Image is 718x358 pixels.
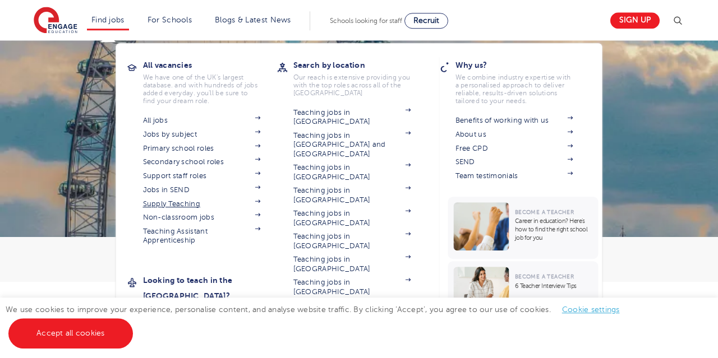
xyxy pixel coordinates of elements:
[610,12,660,29] a: Sign up
[330,17,402,25] span: Schools looking for staff
[215,16,291,24] a: Blogs & Latest News
[293,57,428,73] h3: Search by location
[515,209,574,215] span: Become a Teacher
[413,16,439,25] span: Recruit
[293,163,411,182] a: Teaching jobs in [GEOGRAPHIC_DATA]
[515,273,574,280] span: Become a Teacher
[293,232,411,250] a: Teaching jobs in [GEOGRAPHIC_DATA]
[404,13,448,29] a: Recruit
[293,255,411,273] a: Teaching jobs in [GEOGRAPHIC_DATA]
[293,209,411,227] a: Teaching jobs in [GEOGRAPHIC_DATA]
[143,157,261,166] a: Secondary school roles
[6,305,631,337] span: We use cookies to improve your experience, personalise content, and analyse website traffic. By c...
[455,171,573,180] a: Team testimonials
[143,171,261,180] a: Support staff roles
[293,108,411,127] a: Teaching jobs in [GEOGRAPHIC_DATA]
[143,116,261,125] a: All jobs
[148,16,192,24] a: For Schools
[143,57,278,105] a: All vacanciesWe have one of the UK's largest database. and with hundreds of jobs added everyday. ...
[562,305,620,314] a: Cookie settings
[293,278,411,296] a: Teaching jobs in [GEOGRAPHIC_DATA]
[143,213,261,222] a: Non-classroom jobs
[91,16,125,24] a: Find jobs
[515,217,593,242] p: Career in education? Here’s how to find the right school job for you
[448,197,601,259] a: Become a TeacherCareer in education? Here’s how to find the right school job for you
[143,227,261,245] a: Teaching Assistant Apprenticeship
[143,199,261,208] a: Supply Teaching
[455,57,590,73] h3: Why us?
[448,261,601,320] a: Become a Teacher6 Teacher Interview Tips
[143,144,261,153] a: Primary school roles
[8,318,133,348] a: Accept all cookies
[143,130,261,139] a: Jobs by subject
[143,272,278,304] h3: Looking to teach in the [GEOGRAPHIC_DATA]?
[143,272,278,351] a: Looking to teach in the [GEOGRAPHIC_DATA]?We've supported teachers from all over the world to rel...
[293,73,411,97] p: Our reach is extensive providing you with the top roles across all of the [GEOGRAPHIC_DATA]
[455,57,590,105] a: Why us?We combine industry expertise with a personalised approach to deliver reliable, results-dr...
[143,185,261,194] a: Jobs in SEND
[143,57,278,73] h3: All vacancies
[515,282,593,290] p: 6 Teacher Interview Tips
[34,7,77,35] img: Engage Education
[455,116,573,125] a: Benefits of working with us
[455,73,573,105] p: We combine industry expertise with a personalised approach to deliver reliable, results-driven so...
[293,186,411,204] a: Teaching jobs in [GEOGRAPHIC_DATA]
[293,131,411,159] a: Teaching jobs in [GEOGRAPHIC_DATA] and [GEOGRAPHIC_DATA]
[455,130,573,139] a: About us
[293,57,428,97] a: Search by locationOur reach is extensive providing you with the top roles across all of the [GEOG...
[455,157,573,166] a: SEND
[143,73,261,105] p: We have one of the UK's largest database. and with hundreds of jobs added everyday. you'll be sur...
[455,144,573,153] a: Free CPD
